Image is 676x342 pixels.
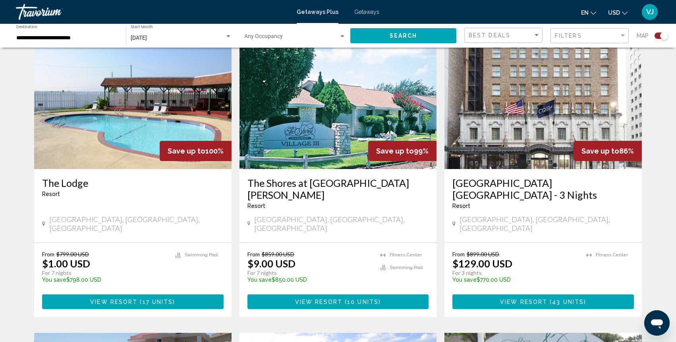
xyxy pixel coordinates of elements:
p: For 7 nights [247,269,373,277]
span: View Resort [500,299,547,305]
p: $770.00 USD [452,277,578,283]
span: Save up to [168,147,205,155]
span: You save [247,277,272,283]
a: Travorium [16,4,289,20]
span: ( ) [547,299,586,305]
a: Getaways Plus [297,9,338,15]
p: $129.00 USD [452,257,512,269]
span: Swimming Pool [390,265,423,270]
button: Change language [581,7,596,18]
span: [GEOGRAPHIC_DATA], [GEOGRAPHIC_DATA], [GEOGRAPHIC_DATA] [460,215,634,232]
span: Resort [42,191,60,197]
p: For 7 nights [42,269,167,277]
p: $798.00 USD [42,277,167,283]
p: $850.00 USD [247,277,373,283]
span: Resort [452,203,470,209]
span: Save up to [581,147,619,155]
span: USD [608,10,620,16]
iframe: Button to launch messaging window [644,310,670,336]
span: Resort [247,203,265,209]
span: 10 units [347,299,379,305]
a: [GEOGRAPHIC_DATA] [GEOGRAPHIC_DATA] - 3 Nights [452,177,634,201]
span: [GEOGRAPHIC_DATA], [GEOGRAPHIC_DATA], [GEOGRAPHIC_DATA] [49,215,224,232]
span: From [42,251,54,257]
span: View Resort [90,299,137,305]
span: [DATE] [131,35,147,41]
span: Save up to [376,147,414,155]
a: The Lodge [42,177,224,189]
span: Best Deals [469,32,510,38]
div: 100% [160,141,232,161]
span: Fitness Center [596,252,628,257]
img: 0878O01L.jpg [34,42,232,169]
span: From [452,251,465,257]
button: View Resort(10 units) [247,294,429,309]
span: [GEOGRAPHIC_DATA], [GEOGRAPHIC_DATA], [GEOGRAPHIC_DATA] [254,215,429,232]
span: View Resort [295,299,342,305]
span: Swimming Pool [185,252,218,257]
span: Map [637,30,649,41]
button: User Menu [639,4,660,20]
p: $9.00 USD [247,257,296,269]
span: 17 units [143,299,173,305]
a: The Shores at [GEOGRAPHIC_DATA][PERSON_NAME] [247,177,429,201]
span: You save [42,277,66,283]
span: You save [452,277,477,283]
p: $1.00 USD [42,257,90,269]
button: View Resort(17 units) [42,294,224,309]
img: RH67E01L.jpg [444,42,642,169]
span: Filters [555,33,582,39]
span: $899.00 USD [467,251,499,257]
div: 99% [368,141,437,161]
button: Search [350,28,456,43]
span: ( ) [342,299,381,305]
span: $859.00 USD [262,251,294,257]
span: VJ [646,8,654,16]
p: For 3 nights [452,269,578,277]
button: View Resort(43 units) [452,294,634,309]
span: Search [390,33,417,39]
span: From [247,251,260,257]
span: 43 units [552,299,584,305]
div: 86% [574,141,642,161]
span: en [581,10,589,16]
mat-select: Sort by [469,32,540,39]
button: Change currency [608,7,628,18]
button: Filter [550,28,629,44]
span: Fitness Center [390,252,422,257]
img: 0206E01L.jpg [239,42,437,169]
span: $799.00 USD [56,251,89,257]
a: Getaways [354,9,379,15]
span: ( ) [137,299,175,305]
